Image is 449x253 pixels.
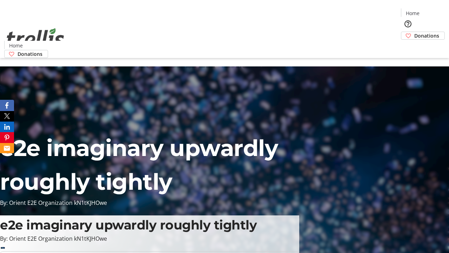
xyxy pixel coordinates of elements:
[4,50,48,58] a: Donations
[9,42,23,49] span: Home
[401,40,415,54] button: Cart
[18,50,42,58] span: Donations
[401,32,445,40] a: Donations
[401,17,415,31] button: Help
[4,20,67,56] img: Orient E2E Organization kN1tKJHOwe's Logo
[5,42,27,49] a: Home
[406,9,420,17] span: Home
[401,9,424,17] a: Home
[414,32,439,39] span: Donations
